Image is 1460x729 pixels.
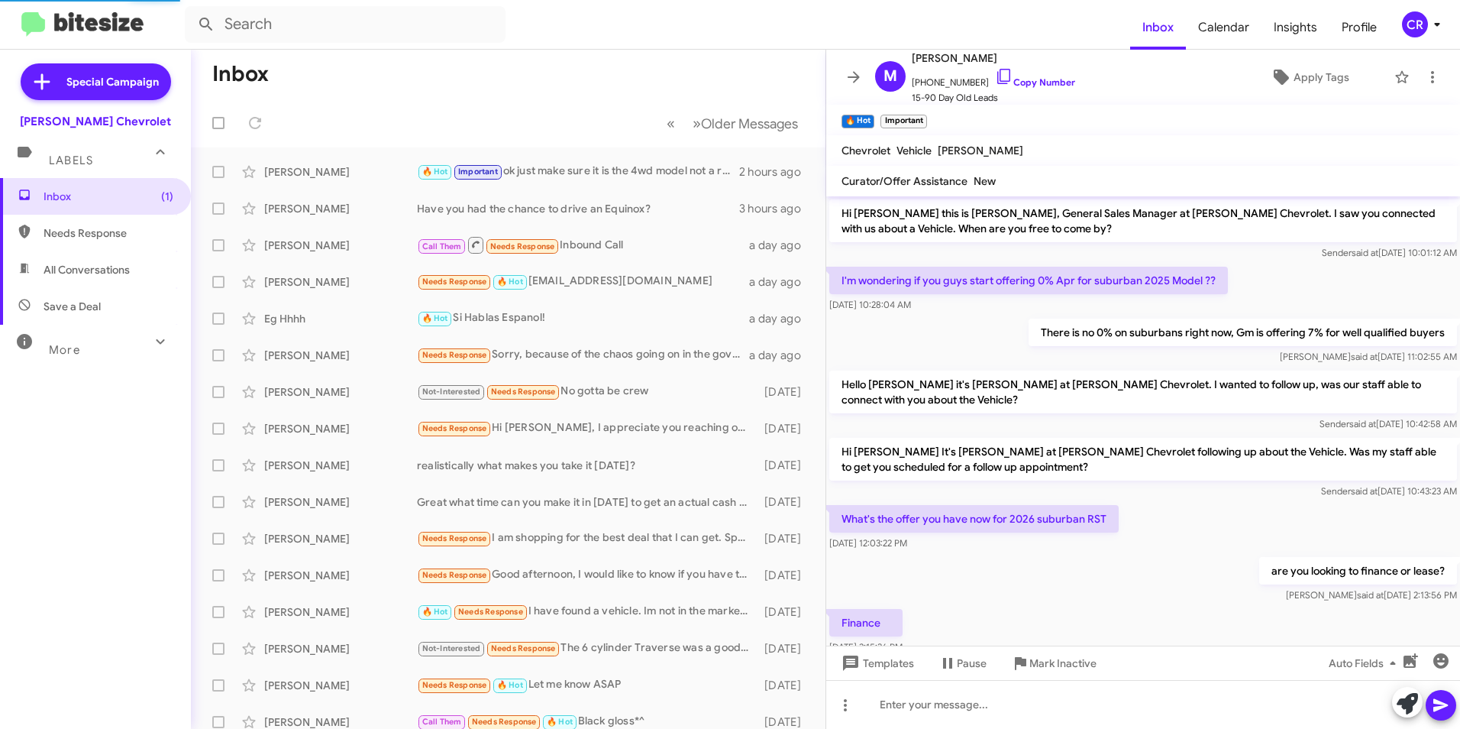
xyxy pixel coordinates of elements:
a: Profile [1329,5,1389,50]
span: Special Campaign [66,74,159,89]
a: Special Campaign [21,63,171,100]
div: [DATE] [757,494,813,510]
span: 🔥 Hot [422,607,448,617]
div: The 6 cylinder Traverse was a good vehicle with nice power and a smooth, quiet ride. The new trav... [417,640,757,657]
div: [EMAIL_ADDRESS][DOMAIN_NAME] [417,273,749,290]
span: Needs Response [422,277,487,287]
span: Needs Response [422,533,487,543]
div: [PERSON_NAME] [264,348,417,363]
h1: Inbox [212,62,269,86]
span: [PHONE_NUMBER] [912,67,1075,90]
span: (1) [161,189,173,204]
div: No gotta be crew [417,383,757,400]
div: [PERSON_NAME] [264,458,417,473]
div: 3 hours ago [739,201,813,216]
a: Calendar [1186,5,1261,50]
span: Needs Response [472,717,537,727]
div: CR [1402,11,1428,37]
span: Needs Response [491,387,556,397]
div: [DATE] [757,384,813,400]
div: Great what time can you make it in [DATE] to get an actual cash value for your vehicle? [417,494,757,510]
div: [PERSON_NAME] [264,604,417,620]
span: 🔥 Hot [422,313,448,323]
span: [PERSON_NAME] [912,49,1075,67]
div: Si Hablas Espanol! [417,309,749,327]
span: [PERSON_NAME] [DATE] 2:13:56 PM [1286,589,1457,601]
span: said at [1357,589,1384,601]
div: Good afternoon, I would like to know if you have the Cadillac, and when I can go to check if I ca... [417,566,757,584]
div: [PERSON_NAME] [264,274,417,290]
span: Vehicle [896,144,932,157]
button: Previous [657,108,684,139]
p: Hi [PERSON_NAME] It's [PERSON_NAME] at [PERSON_NAME] Chevrolet following up about the Vehicle. Wa... [829,438,1457,481]
span: Needs Response [490,241,555,251]
span: « [667,114,675,133]
div: [PERSON_NAME] [264,201,417,216]
div: [DATE] [757,604,813,620]
span: M [883,64,897,89]
span: [DATE] 2:15:36 PM [829,641,903,653]
span: 🔥 Hot [497,277,523,287]
button: Next [683,108,807,139]
div: [PERSON_NAME] [264,384,417,400]
span: Templates [838,650,914,677]
div: a day ago [749,348,813,363]
span: Older Messages [701,115,798,132]
input: Search [185,6,506,43]
span: Sender [DATE] 10:43:23 AM [1321,485,1457,497]
span: [PERSON_NAME] [938,144,1023,157]
span: Needs Response [422,680,487,690]
p: Hello [PERSON_NAME] it's [PERSON_NAME] at [PERSON_NAME] Chevrolet. I wanted to follow up, was our... [829,371,1457,413]
span: [DATE] 12:03:22 PM [829,537,907,549]
span: All Conversations [44,262,130,277]
span: Inbox [44,189,173,204]
div: [DATE] [757,568,813,583]
button: Mark Inactive [999,650,1109,677]
nav: Page navigation example [658,108,807,139]
span: Labels [49,154,93,167]
button: Apply Tags [1232,63,1387,91]
span: Sender [DATE] 10:01:12 AM [1322,247,1457,258]
div: Hi [PERSON_NAME], I appreciate you reaching out but we owe 40k on my Ford and it's worth at best ... [417,420,757,437]
span: Needs Response [422,570,487,580]
div: [PERSON_NAME] [264,164,417,180]
span: More [49,343,80,357]
button: Auto Fields [1316,650,1414,677]
span: Needs Response [458,607,523,617]
span: said at [1349,418,1376,429]
button: CR [1389,11,1443,37]
small: 🔥 Hot [841,115,874,128]
span: Needs Response [44,225,173,241]
span: said at [1351,485,1378,497]
span: Mark Inactive [1029,650,1097,677]
p: I'm wondering if you guys start offering 0% Apr for suburban 2025 Model ?? [829,267,1228,294]
span: Chevrolet [841,144,890,157]
p: There is no 0% on suburbans right now, Gm is offering 7% for well qualified buyers [1029,319,1457,346]
div: [PERSON_NAME] [264,641,417,656]
span: 🔥 Hot [547,717,573,727]
a: Copy Number [995,76,1075,88]
div: [PERSON_NAME] [264,678,417,693]
span: 🔥 Hot [422,167,448,177]
div: [DATE] [757,421,813,436]
div: [DATE] [757,458,813,473]
span: Needs Response [422,423,487,433]
p: What's the offer you have now for 2026 suburban RST [829,505,1119,533]
div: [PERSON_NAME] [264,494,417,510]
span: Sender [DATE] 10:42:58 AM [1319,418,1457,429]
span: Needs Response [422,350,487,360]
div: [PERSON_NAME] [264,531,417,546]
span: » [693,114,701,133]
span: Auto Fields [1329,650,1402,677]
span: 🔥 Hot [497,680,523,690]
a: Inbox [1130,5,1186,50]
span: [DATE] 10:28:04 AM [829,299,911,310]
span: [PERSON_NAME] [DATE] 11:02:55 AM [1280,351,1457,362]
div: [PERSON_NAME] Chevrolet [20,114,171,129]
div: Inbound Call [417,235,749,254]
div: Eg Hhhh [264,311,417,326]
span: Not-Interested [422,643,481,653]
div: [PERSON_NAME] [264,568,417,583]
span: Not-Interested [422,387,481,397]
